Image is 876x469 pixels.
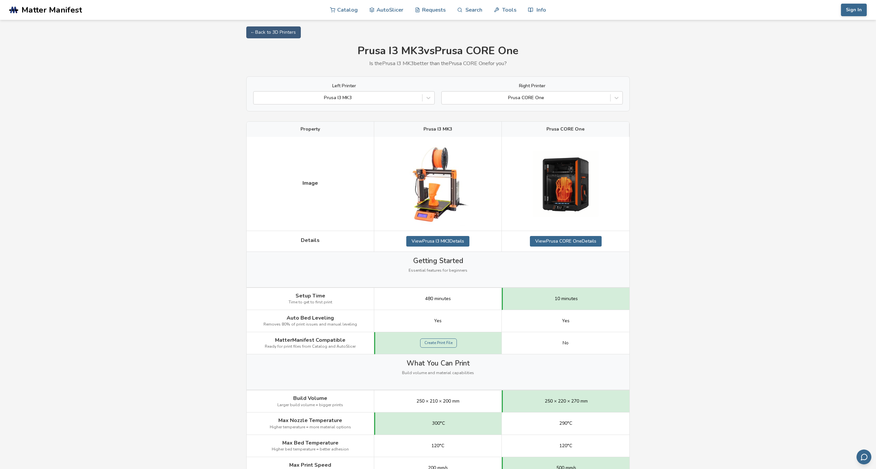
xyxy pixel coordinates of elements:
span: 290°C [559,421,572,426]
input: Prusa I3 MK3 [257,95,258,100]
img: Prusa CORE One [533,151,599,217]
span: Larger build volume = bigger prints [277,403,343,408]
span: Yes [562,318,570,324]
span: Property [300,127,320,132]
p: Is the Prusa I3 MK3 better than the Prusa CORE One for you? [246,60,630,66]
a: ViewPrusa I3 MK3Details [406,236,469,247]
span: 250 × 220 × 270 mm [545,399,588,404]
span: Build volume and material capabilities [402,371,474,375]
img: Prusa I3 MK3 [405,142,471,225]
span: Ready for print files from Catalog and AutoSlicer [265,344,356,349]
a: Create Print File [420,338,457,348]
span: 10 minutes [555,296,578,301]
span: 480 minutes [425,296,451,301]
span: Time to get to first print [289,300,332,305]
span: Prusa CORE One [546,127,584,132]
span: 120°C [431,443,444,449]
label: Left Printer [253,83,435,89]
span: Setup Time [296,293,325,299]
span: No [563,340,569,346]
span: Getting Started [413,257,463,265]
span: Auto Bed Leveling [287,315,334,321]
span: Matter Manifest [21,5,82,15]
span: Build Volume [293,395,327,401]
button: Sign In [841,4,867,16]
span: MatterManifest Compatible [275,337,345,343]
h1: Prusa I3 MK3 vs Prusa CORE One [246,45,630,57]
label: Right Printer [441,83,623,89]
span: Max Nozzle Temperature [278,417,342,423]
span: Yes [434,318,442,324]
a: ← Back to 3D Printers [246,26,301,38]
span: Details [301,237,320,243]
a: ViewPrusa CORE OneDetails [530,236,602,247]
span: 300°C [432,421,445,426]
span: Prusa I3 MK3 [423,127,452,132]
button: Send feedback via email [856,449,871,464]
span: What You Can Print [407,359,470,367]
span: Higher temperature = more material options [270,425,351,430]
span: Image [302,180,318,186]
span: 250 × 210 × 200 mm [417,399,459,404]
span: Max Bed Temperature [282,440,338,446]
input: Prusa CORE One [445,95,446,100]
span: Removes 80% of print issues and manual leveling [263,322,357,327]
span: Max Print Speed [289,462,331,468]
span: Essential features for beginners [409,268,467,273]
span: Higher bed temperature = better adhesion [272,447,349,452]
span: 120°C [559,443,572,449]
